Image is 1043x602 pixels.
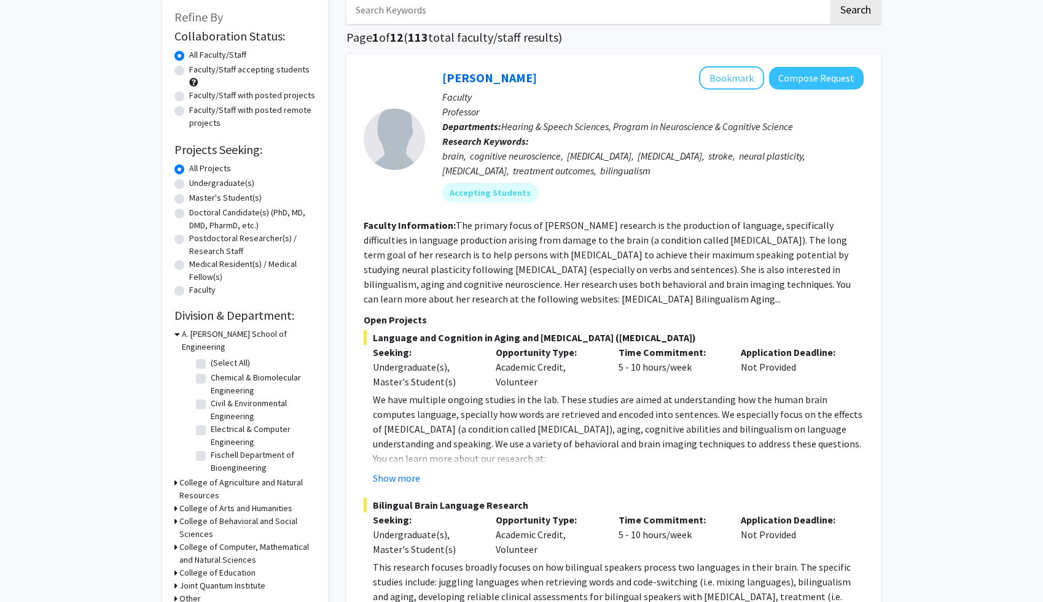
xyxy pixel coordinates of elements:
[211,357,250,369] label: (Select All)
[182,328,316,353] h3: A. [PERSON_NAME] School of Engineering
[189,232,316,258] label: Postdoctoral Researcher(s) / Research Staff
[609,512,732,557] div: 5 - 10 hours/week
[769,67,864,90] button: Compose Request to Yasmeen Faroqi-Shah
[179,566,256,579] h3: College of Education
[211,449,313,474] label: Fischell Department of Bioengineering
[179,502,292,515] h3: College of Arts and Humanities
[174,29,316,44] h2: Collaboration Status:
[364,330,864,345] span: Language and Cognition in Aging and [MEDICAL_DATA] ([MEDICAL_DATA])
[442,135,529,147] b: Research Keywords:
[442,70,537,85] a: [PERSON_NAME]
[189,284,216,296] label: Faculty
[732,512,854,557] div: Not Provided
[364,498,864,512] span: Bilingual Brain Language Research
[699,66,764,90] button: Add Yasmeen Faroqi-Shah to Bookmarks
[189,63,310,76] label: Faculty/Staff accepting students
[373,512,477,527] p: Seeking:
[179,515,316,541] h3: College of Behavioral and Social Sciences
[373,527,477,557] div: Undergraduate(s), Master's Student(s)
[390,29,404,45] span: 12
[373,471,420,485] button: Show more
[346,30,881,45] h1: Page of ( total faculty/staff results)
[211,397,313,423] label: Civil & Environmental Engineering
[619,512,723,527] p: Time Commitment:
[174,9,223,25] span: Refine By
[442,183,538,203] mat-chip: Accepting Students
[179,541,316,566] h3: College of Computer, Mathematical and Natural Sciences
[364,312,864,327] p: Open Projects
[442,149,864,178] div: brain, cognitive neuroscience, [MEDICAL_DATA], [MEDICAL_DATA], stroke, neural plasticity, [MEDICA...
[189,177,254,190] label: Undergraduate(s)
[179,476,316,502] h3: College of Agriculture and Natural Resources
[609,345,732,389] div: 5 - 10 hours/week
[486,345,609,389] div: Academic Credit, Volunteer
[442,120,501,133] b: Departments:
[9,547,52,593] iframe: Chat
[189,162,231,175] label: All Projects
[189,258,316,284] label: Medical Resident(s) / Medical Fellow(s)
[189,206,316,232] label: Doctoral Candidate(s) (PhD, MD, DMD, PharmD, etc.)
[372,29,379,45] span: 1
[211,474,313,500] label: Materials Science & Engineering
[408,29,428,45] span: 113
[496,345,600,360] p: Opportunity Type:
[442,90,864,104] p: Faculty
[619,345,723,360] p: Time Commitment:
[211,371,313,397] label: Chemical & Biomolecular Engineering
[741,512,845,527] p: Application Deadline:
[732,345,854,389] div: Not Provided
[496,512,600,527] p: Opportunity Type:
[179,579,265,592] h3: Joint Quantum Institute
[373,345,477,360] p: Seeking:
[211,423,313,449] label: Electrical & Computer Engineering
[189,104,316,129] label: Faculty/Staff with posted remote projects
[364,219,456,231] b: Faculty Information:
[373,392,864,451] p: We have multiple ongoing studies in the lab. These studies are aimed at understanding how the hum...
[189,191,262,204] label: Master's Student(s)
[174,142,316,157] h2: Projects Seeking:
[373,360,477,389] div: Undergraduate(s), Master's Student(s)
[189,89,315,102] label: Faculty/Staff with posted projects
[501,120,793,133] span: Hearing & Speech Sciences, Program in Neuroscience & Cognitive Science
[174,308,316,323] h2: Division & Department:
[741,345,845,360] p: Application Deadline:
[364,219,851,305] fg-read-more: The primary focus of [PERSON_NAME] research is the production of language, specifically difficult...
[442,104,864,119] p: Professor
[189,48,246,61] label: All Faculty/Staff
[373,451,864,466] p: You can learn more about our research at:
[486,512,609,557] div: Academic Credit, Volunteer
